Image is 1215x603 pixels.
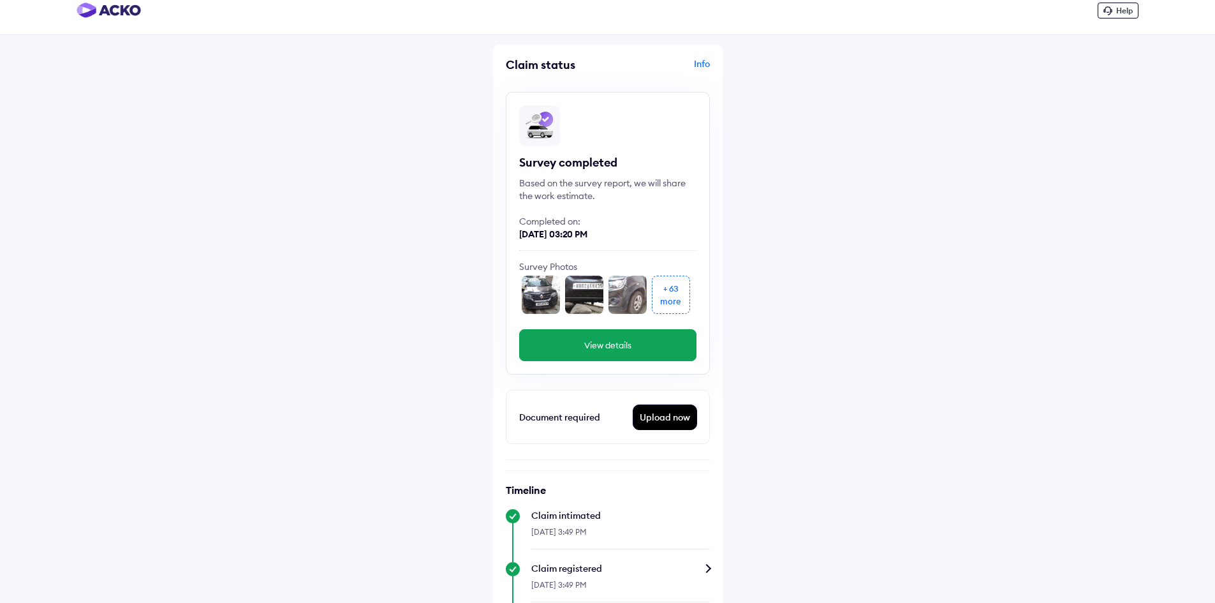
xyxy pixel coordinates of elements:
button: View details [519,329,696,361]
div: more [660,295,681,308]
div: Info [611,57,710,82]
div: Claim status [506,57,605,72]
span: Help [1116,6,1133,15]
img: front [522,276,560,314]
div: Claim registered [531,562,710,575]
div: [DATE] 3:49 PM [531,575,710,602]
h6: Timeline [506,484,710,496]
div: [DATE] 3:49 PM [531,522,710,549]
div: Claim intimated [531,509,710,522]
div: [DATE] 03:20 PM [519,228,696,241]
div: Upload now [633,405,696,429]
div: Survey completed [519,155,696,170]
div: Document required [519,410,633,425]
div: + 63 [663,282,679,295]
img: undercarriage_front [565,276,603,314]
div: Survey Photos [519,260,696,273]
div: Based on the survey report, we will share the work estimate. [519,177,696,202]
img: horizontal-gradient.png [77,3,141,18]
div: Completed on: [519,215,696,228]
img: front_l_corner [608,276,647,314]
